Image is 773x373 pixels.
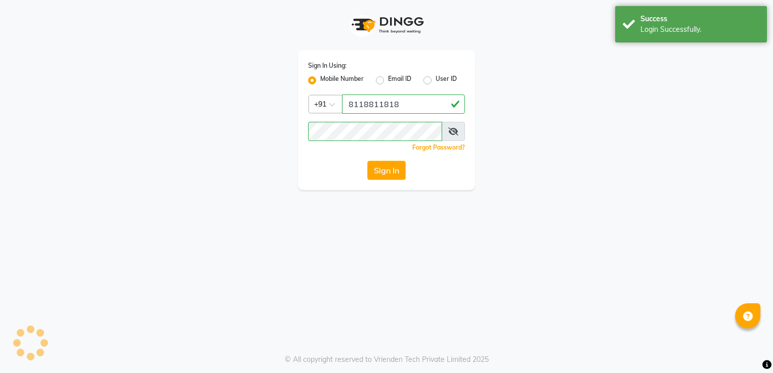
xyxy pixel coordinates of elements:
[308,122,442,141] input: Username
[640,24,759,35] div: Login Successfully.
[367,161,406,180] button: Sign In
[308,61,347,70] label: Sign In Using:
[342,95,465,114] input: Username
[640,14,759,24] div: Success
[346,10,427,40] img: logo1.svg
[320,74,364,86] label: Mobile Number
[412,144,465,151] a: Forgot Password?
[388,74,411,86] label: Email ID
[731,333,763,363] iframe: chat widget
[436,74,457,86] label: User ID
